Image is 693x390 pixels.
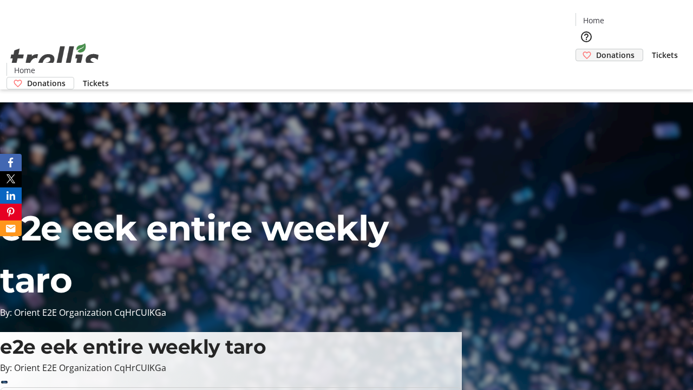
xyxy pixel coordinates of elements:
[652,49,678,61] span: Tickets
[576,26,597,48] button: Help
[576,61,597,83] button: Cart
[643,49,687,61] a: Tickets
[6,31,103,86] img: Orient E2E Organization CqHrCUIKGa's Logo
[7,64,42,76] a: Home
[576,49,643,61] a: Donations
[583,15,604,26] span: Home
[83,77,109,89] span: Tickets
[596,49,635,61] span: Donations
[14,64,35,76] span: Home
[6,77,74,89] a: Donations
[74,77,117,89] a: Tickets
[576,15,611,26] a: Home
[27,77,66,89] span: Donations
